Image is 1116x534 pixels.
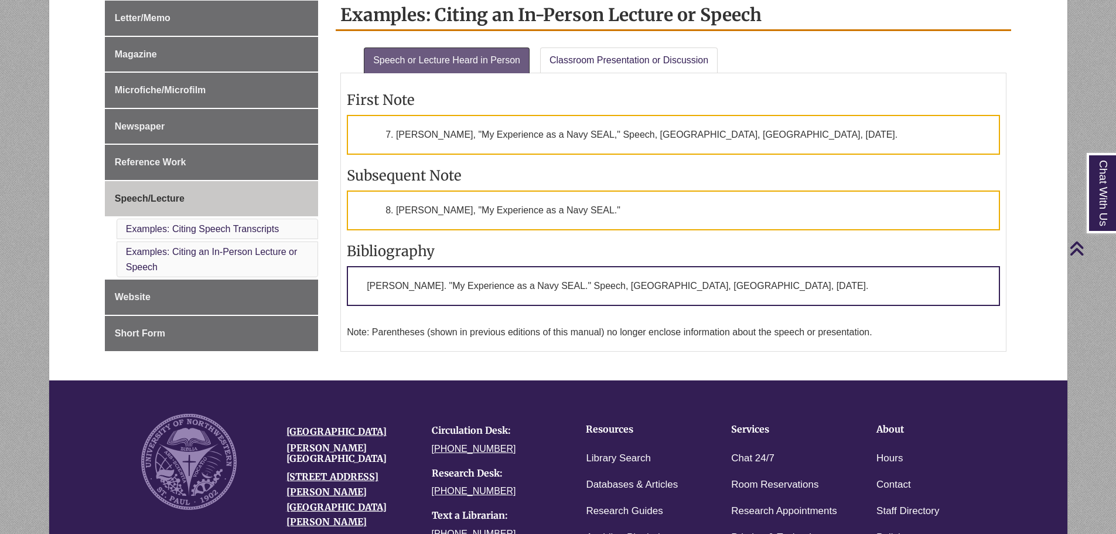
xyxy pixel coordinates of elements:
[347,325,1000,339] p: Note: Parentheses (shown in previous editions of this manual) no longer enclose information about...
[432,426,559,436] h4: Circulation Desk:
[126,224,279,234] a: Examples: Citing Speech Transcripts
[347,115,1000,155] p: 7. [PERSON_NAME], "My Experience as a Navy SEAL," Speech, [GEOGRAPHIC_DATA], [GEOGRAPHIC_DATA], [...
[731,503,837,520] a: Research Appointments
[586,503,663,520] a: Research Guides
[876,503,939,520] a: Staff Directory
[1069,240,1113,256] a: Back to Top
[126,247,298,272] a: Examples: Citing an In-Person Lecture or Speech
[347,191,1000,230] p: 8. [PERSON_NAME], "My Experience as a Navy SEAL."
[105,145,318,180] a: Reference Work
[105,181,318,216] a: Speech/Lecture
[115,157,186,167] span: Reference Work
[432,444,516,454] a: [PHONE_NUMBER]
[105,109,318,144] a: Newspaper
[731,450,774,467] a: Chat 24/7
[105,316,318,351] a: Short Form
[432,511,559,521] h4: Text a Librarian:
[432,468,559,479] h4: Research Desk:
[105,1,318,36] a: Letter/Memo
[731,424,840,435] h4: Services
[586,424,695,435] h4: Resources
[105,73,318,108] a: Microfiche/Microfilm
[115,13,170,23] span: Letter/Memo
[432,486,516,496] a: [PHONE_NUMBER]
[115,193,185,203] span: Speech/Lecture
[876,424,985,435] h4: About
[115,121,165,131] span: Newspaper
[347,266,1000,306] p: [PERSON_NAME]. "My Experience as a Navy SEAL." Speech, [GEOGRAPHIC_DATA], [GEOGRAPHIC_DATA], [DATE].
[115,328,165,338] span: Short Form
[731,477,818,494] a: Room Reservations
[286,426,387,437] a: [GEOGRAPHIC_DATA]
[115,292,151,302] span: Website
[105,280,318,315] a: Website
[141,414,237,509] img: UNW seal
[286,471,387,528] a: [STREET_ADDRESS][PERSON_NAME][GEOGRAPHIC_DATA][PERSON_NAME]
[347,166,1000,185] h3: Subsequent Note
[115,49,157,59] span: Magazine
[876,450,903,467] a: Hours
[115,85,206,95] span: Microfiche/Microfilm
[586,477,678,494] a: Databases & Articles
[586,450,651,467] a: Library Search
[347,91,1000,109] h3: First Note
[105,37,318,72] a: Magazine
[540,47,718,73] a: Classroom Presentation or Discussion
[876,477,911,494] a: Contact
[286,443,414,464] h4: [PERSON_NAME][GEOGRAPHIC_DATA]
[347,242,1000,260] h3: Bibliography
[364,47,530,73] a: Speech or Lecture Heard in Person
